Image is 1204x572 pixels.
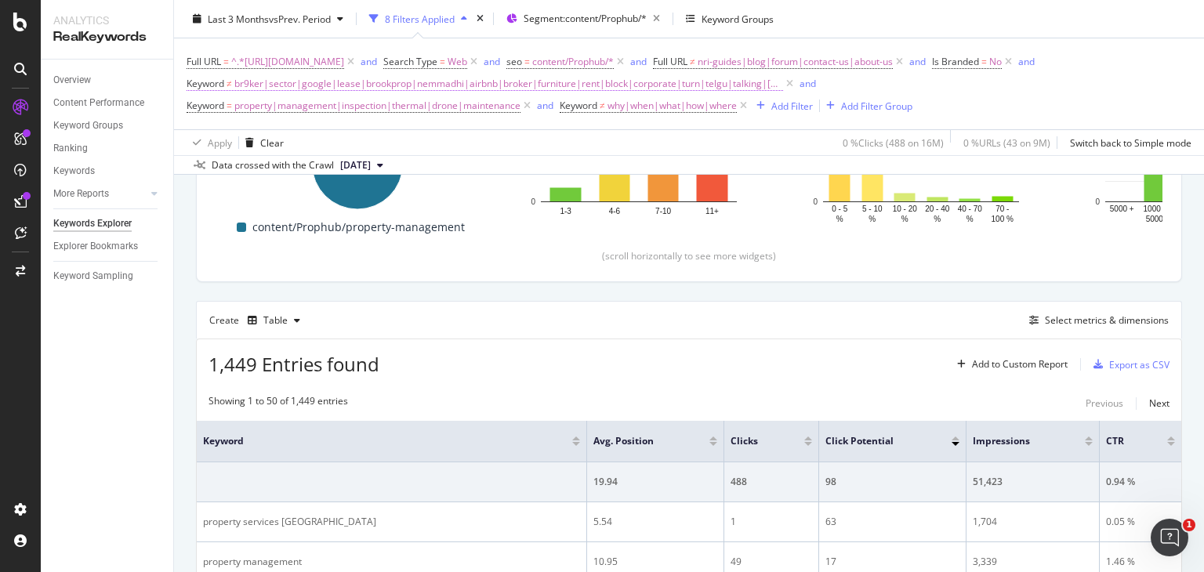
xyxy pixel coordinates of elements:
span: br9ker|sector|google|lease|brookprop|nemmadhi|airbnb|broker|furniture|rent|block|corporate|turn|t... [234,73,783,95]
div: property services [GEOGRAPHIC_DATA] [203,515,580,529]
div: Next [1149,396,1170,410]
div: 0 % Clicks ( 488 on 16M ) [843,136,944,149]
div: 1 [731,515,811,529]
div: 19.94 [593,475,717,489]
div: Keywords [53,163,95,179]
button: Last 3 MonthsvsPrev. Period [187,6,350,31]
text: % [836,215,843,223]
span: ≠ [600,99,605,112]
span: Is Branded [932,55,979,68]
span: Avg. Position [593,434,686,448]
div: (scroll horizontally to see more widgets) [216,249,1162,262]
button: 8 Filters Applied [363,6,473,31]
button: and [800,76,816,91]
button: Add to Custom Report [951,352,1068,377]
div: Apply [208,136,232,149]
div: 17 [825,555,960,569]
span: Keyword [203,434,549,448]
div: Showing 1 to 50 of 1,449 entries [209,394,348,413]
span: Impressions [973,434,1061,448]
span: 1,449 Entries found [209,351,379,377]
div: and [484,55,500,68]
button: Previous [1086,394,1123,413]
button: Add Filter Group [820,96,912,115]
span: seo [506,55,522,68]
text: 5000 [1146,215,1164,223]
div: 1.46 % [1106,555,1175,569]
button: and [537,98,553,113]
span: Search Type [383,55,437,68]
span: CTR [1106,434,1144,448]
div: and [800,77,816,90]
text: 5 - 10 [862,205,883,213]
div: Previous [1086,396,1123,410]
div: 1,704 [973,515,1093,529]
button: Segment:content/Prophub/* [500,6,666,31]
div: Content Performance [53,95,144,111]
button: Keyword Groups [680,6,780,31]
span: ≠ [690,55,695,68]
span: content/Prophub/property-management [252,218,465,237]
div: More Reports [53,186,109,202]
a: Overview [53,72,162,89]
button: and [630,54,647,69]
text: 70 - [995,205,1009,213]
text: 1000 - [1144,205,1166,213]
span: Full URL [187,55,221,68]
button: and [361,54,377,69]
div: Clear [260,136,284,149]
button: Next [1149,394,1170,413]
div: 488 [731,475,811,489]
button: [DATE] [334,156,390,175]
text: 0 - 5 [832,205,847,213]
text: 11+ [705,207,719,215]
span: content/Prophub/* [532,51,614,73]
a: Keywords Explorer [53,215,162,232]
div: Create [209,308,306,333]
text: % [901,215,908,223]
text: 0 [813,197,818,206]
a: More Reports [53,186,147,202]
span: vs Prev. Period [269,12,331,25]
text: 20 - 40 [925,205,950,213]
button: Add Filter [750,96,813,115]
div: Analytics [53,13,161,28]
text: % [966,215,974,223]
div: 0.05 % [1106,515,1175,529]
div: times [473,11,487,27]
span: Web [448,51,467,73]
button: and [1018,54,1035,69]
div: Keyword Groups [53,118,123,134]
div: and [1018,55,1035,68]
iframe: Intercom live chat [1151,519,1188,556]
div: Select metrics & dimensions [1045,313,1169,327]
div: 63 [825,515,960,529]
span: Keyword [560,99,597,112]
div: Add to Custom Report [972,360,1068,369]
div: RealKeywords [53,28,161,46]
text: % [934,215,941,223]
span: Keyword [187,99,224,112]
text: 7-10 [655,207,671,215]
text: 10 - 20 [893,205,918,213]
a: Ranking [53,140,162,157]
span: = [981,55,987,68]
div: 0.94 % [1106,475,1175,489]
div: Overview [53,72,91,89]
span: ≠ [227,77,232,90]
button: and [909,54,926,69]
span: Last 3 Months [208,12,269,25]
span: Clicks [731,434,780,448]
text: 5000 + [1110,205,1134,213]
div: Keyword Sampling [53,268,133,284]
div: 51,423 [973,475,1093,489]
button: Apply [187,130,232,155]
div: Export as CSV [1109,358,1170,371]
div: Switch back to Simple mode [1070,136,1191,149]
span: Full URL [653,55,687,68]
span: No [989,51,1002,73]
text: 0 [1095,197,1100,206]
text: 0 [531,197,535,206]
div: 98 [825,475,960,489]
span: 1 [1183,519,1195,531]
